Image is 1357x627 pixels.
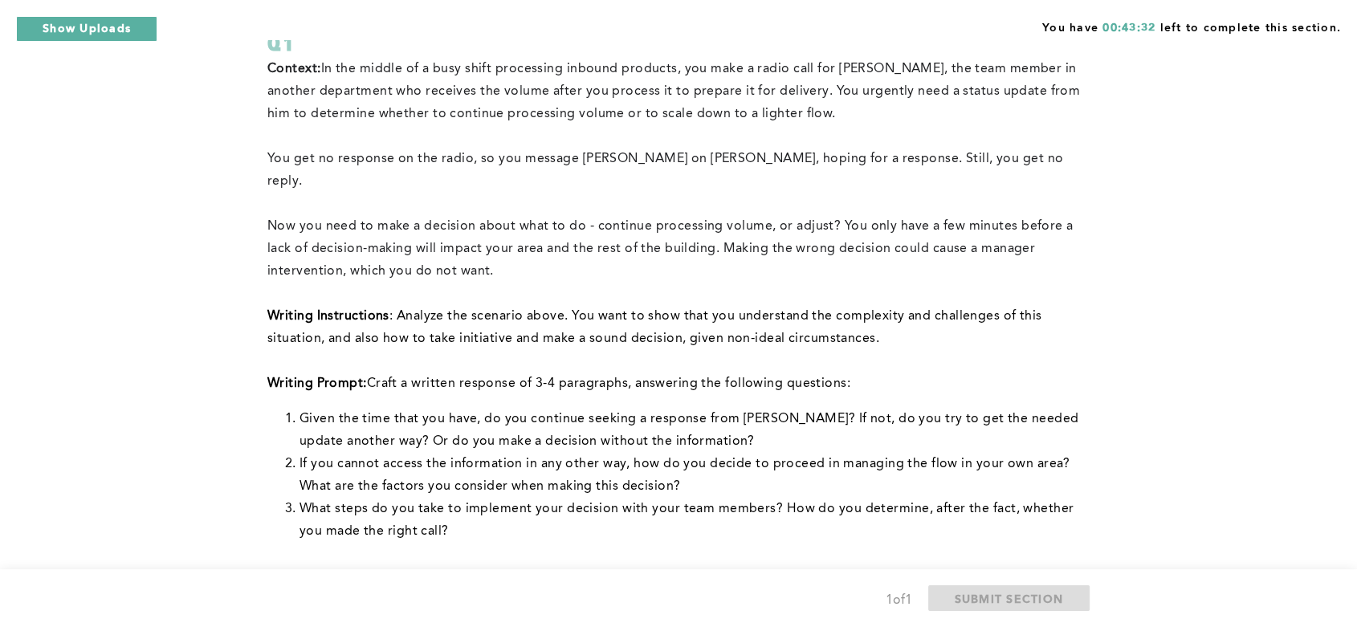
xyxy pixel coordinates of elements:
span: You have left to complete this section. [1042,16,1341,36]
button: Show Uploads [16,16,157,42]
li: If you cannot access the information in any other way, how do you decide to proceed in managing t... [300,453,1083,498]
span: In the middle of a busy shift processing inbound products, you make a radio call for [PERSON_NAME... [267,63,1084,120]
span: Now you need to make a decision about what to do - continue processing volume, or adjust? You onl... [267,220,1077,278]
strong: Context: [267,63,321,75]
span: : Analyze the scenario above. You want to show that you understand the complexity and challenges ... [267,310,1045,345]
span: You get no response on the radio, so you message [PERSON_NAME] on [PERSON_NAME], hoping for a res... [267,153,1067,188]
strong: Writing Instructions [267,310,389,323]
button: SUBMIT SECTION [928,585,1090,611]
div: Q1 [267,29,1083,58]
strong: Writing Prompt: [267,377,367,390]
li: What steps do you take to implement your decision with your team members? How do you determine, a... [300,498,1083,543]
div: 1 of 1 [886,589,912,612]
span: 00:43:32 [1102,22,1155,34]
span: SUBMIT SECTION [955,591,1064,606]
li: Given the time that you have, do you continue seeking a response from [PERSON_NAME]? If not, do y... [300,408,1083,453]
span: Craft a written response of 3-4 paragraphs, answering the following questions: [367,377,850,390]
